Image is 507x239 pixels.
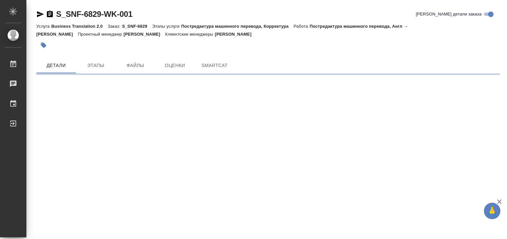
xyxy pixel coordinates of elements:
[199,61,230,70] span: SmartCat
[165,32,215,37] p: Клиентские менеджеры
[36,24,51,29] p: Услуга
[122,24,152,29] p: S_SNF-6829
[46,10,54,18] button: Скопировать ссылку
[484,203,500,219] button: 🙏
[40,61,72,70] span: Детали
[487,204,498,218] span: 🙏
[56,10,132,18] a: S_SNF-6829-WK-001
[119,61,151,70] span: Файлы
[108,24,122,29] p: Заказ:
[215,32,256,37] p: [PERSON_NAME]
[159,61,191,70] span: Оценки
[80,61,112,70] span: Этапы
[123,32,165,37] p: [PERSON_NAME]
[78,32,123,37] p: Проектный менеджер
[36,10,44,18] button: Скопировать ссылку для ЯМессенджера
[416,11,482,17] span: [PERSON_NAME] детали заказа
[152,24,181,29] p: Этапы услуги
[293,24,310,29] p: Работа
[36,38,51,52] button: Добавить тэг
[51,24,108,29] p: Business Translation 2.0
[181,24,293,29] p: Постредактура машинного перевода, Корректура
